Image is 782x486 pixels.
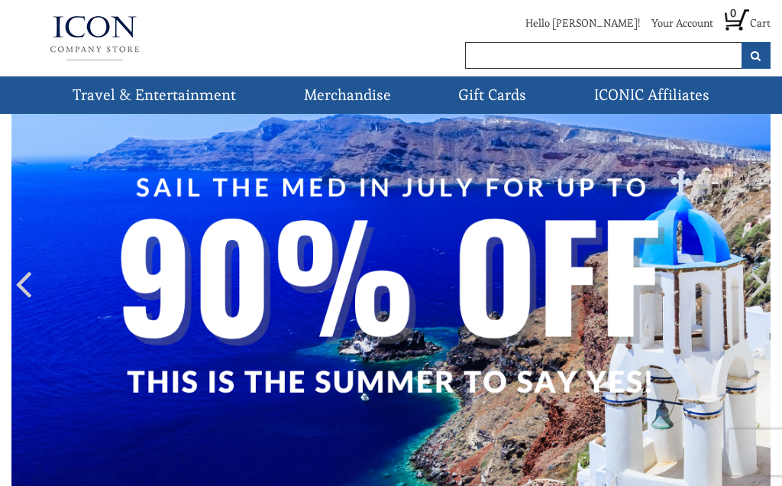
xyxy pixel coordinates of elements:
[725,16,771,30] a: 0 Cart
[651,16,713,30] a: Your Account
[298,76,397,114] a: Merchandise
[514,15,640,38] li: Hello [PERSON_NAME]!
[452,76,532,114] a: Gift Cards
[588,76,716,114] a: ICONIC Affiliates
[66,76,242,114] a: Travel & Entertainment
